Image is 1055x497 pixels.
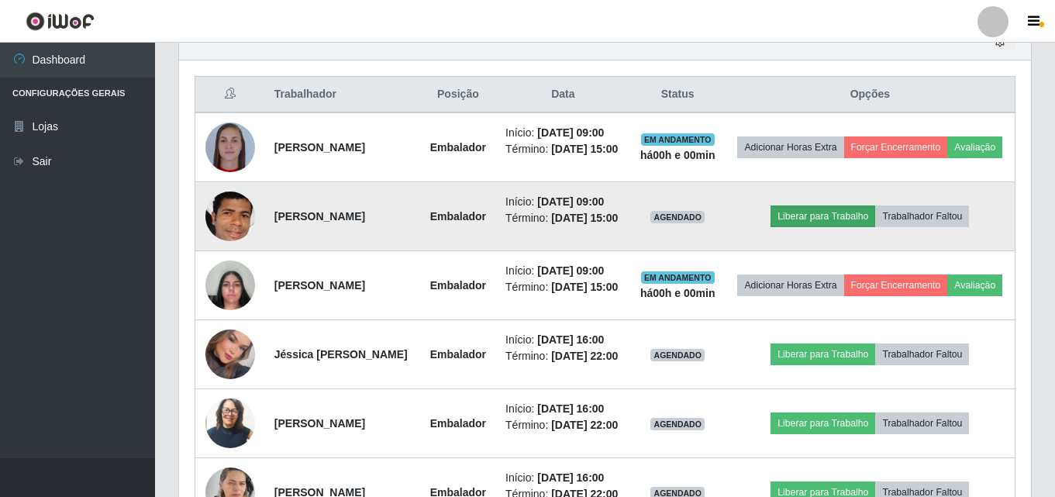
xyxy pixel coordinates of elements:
time: [DATE] 16:00 [537,333,604,346]
button: Trabalhador Faltou [875,343,969,365]
strong: [PERSON_NAME] [274,141,365,154]
button: Avaliação [947,136,1002,158]
time: [DATE] 09:00 [537,126,604,139]
li: Início: [505,125,621,141]
span: EM ANDAMENTO [641,133,715,146]
strong: há 00 h e 00 min [640,287,715,299]
strong: [PERSON_NAME] [274,210,365,223]
time: [DATE] 16:00 [537,402,604,415]
li: Término: [505,279,621,295]
strong: há 00 h e 00 min [640,149,715,161]
img: 1720054938864.jpeg [205,394,255,452]
img: 1752940593841.jpeg [205,319,255,390]
button: Liberar para Trabalho [771,205,875,227]
th: Trabalhador [265,77,420,113]
button: Liberar para Trabalho [771,412,875,434]
button: Avaliação [947,274,1002,296]
time: [DATE] 15:00 [551,281,618,293]
strong: Jéssica [PERSON_NAME] [274,348,408,361]
li: Término: [505,141,621,157]
strong: Embalador [430,210,486,223]
th: Data [496,77,630,113]
strong: Embalador [430,141,486,154]
strong: Embalador [430,417,486,430]
time: [DATE] 16:00 [537,471,604,484]
button: Forçar Encerramento [844,274,948,296]
li: Término: [505,417,621,433]
time: [DATE] 22:00 [551,350,618,362]
time: [DATE] 09:00 [537,264,604,277]
button: Forçar Encerramento [844,136,948,158]
span: AGENDADO [650,418,705,430]
strong: Embalador [430,348,486,361]
li: Término: [505,210,621,226]
th: Opções [726,77,1015,113]
span: AGENDADO [650,211,705,223]
span: AGENDADO [650,349,705,361]
button: Trabalhador Faltou [875,412,969,434]
span: EM ANDAMENTO [641,271,715,284]
li: Início: [505,401,621,417]
li: Início: [505,332,621,348]
time: [DATE] 09:00 [537,195,604,208]
img: CoreUI Logo [26,12,95,31]
img: 1705009290987.jpeg [205,123,255,172]
strong: [PERSON_NAME] [274,417,365,430]
button: Adicionar Horas Extra [737,136,843,158]
time: [DATE] 22:00 [551,419,618,431]
li: Início: [505,194,621,210]
img: 1709861924003.jpeg [205,181,255,252]
strong: [PERSON_NAME] [274,279,365,292]
button: Liberar para Trabalho [771,343,875,365]
button: Trabalhador Faltou [875,205,969,227]
button: Adicionar Horas Extra [737,274,843,296]
th: Status [630,77,726,113]
img: 1744245132038.jpeg [205,252,255,318]
th: Posição [420,77,496,113]
li: Início: [505,470,621,486]
time: [DATE] 15:00 [551,143,618,155]
li: Início: [505,263,621,279]
li: Término: [505,348,621,364]
time: [DATE] 15:00 [551,212,618,224]
strong: Embalador [430,279,486,292]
